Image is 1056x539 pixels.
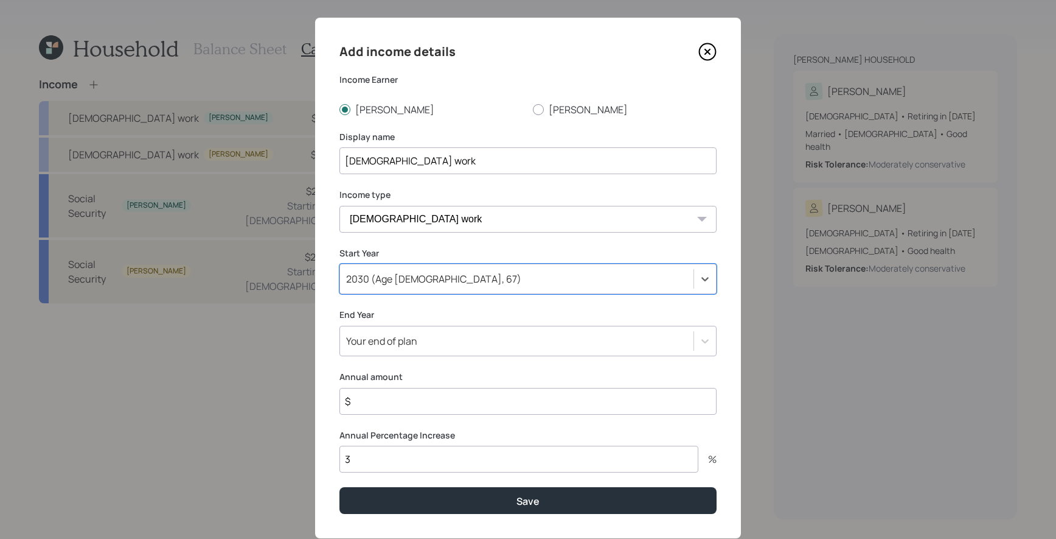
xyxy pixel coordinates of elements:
label: End Year [339,309,717,321]
label: Income type [339,189,717,201]
label: Display name [339,131,717,143]
button: Save [339,487,717,513]
div: Save [516,495,540,508]
label: Annual Percentage Increase [339,429,717,442]
label: Annual amount [339,371,717,383]
label: [PERSON_NAME] [339,103,523,116]
div: % [698,454,717,464]
h4: Add income details [339,42,456,62]
label: Start Year [339,247,717,259]
label: Income Earner [339,74,717,86]
div: 2030 (Age [DEMOGRAPHIC_DATA], 67) [346,272,521,286]
label: [PERSON_NAME] [533,103,717,116]
div: Your end of plan [346,334,417,348]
